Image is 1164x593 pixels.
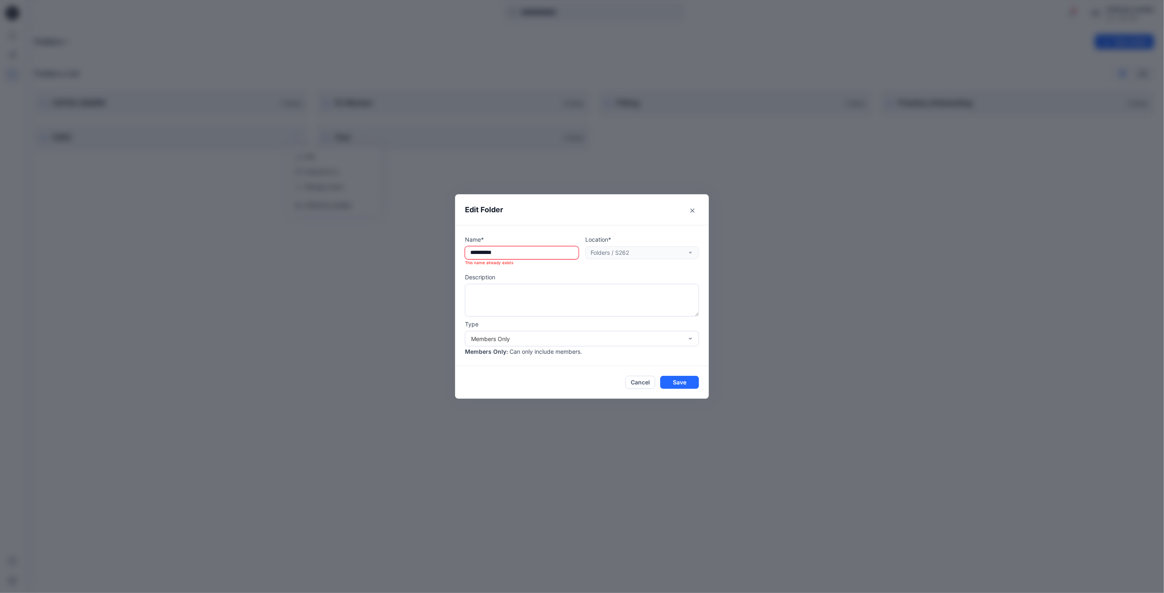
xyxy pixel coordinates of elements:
div: Members Only [471,335,683,343]
button: Cancel [625,376,655,389]
p: Can only include members. [510,347,582,356]
p: Type [465,320,699,328]
p: Description [465,273,699,281]
p: Members Only : [465,347,508,356]
p: This name already exists [465,259,579,266]
button: Close [686,204,699,217]
button: Save [660,376,699,389]
p: Location* [585,235,699,244]
p: Name* [465,235,579,244]
header: Edit Folder [455,194,709,225]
